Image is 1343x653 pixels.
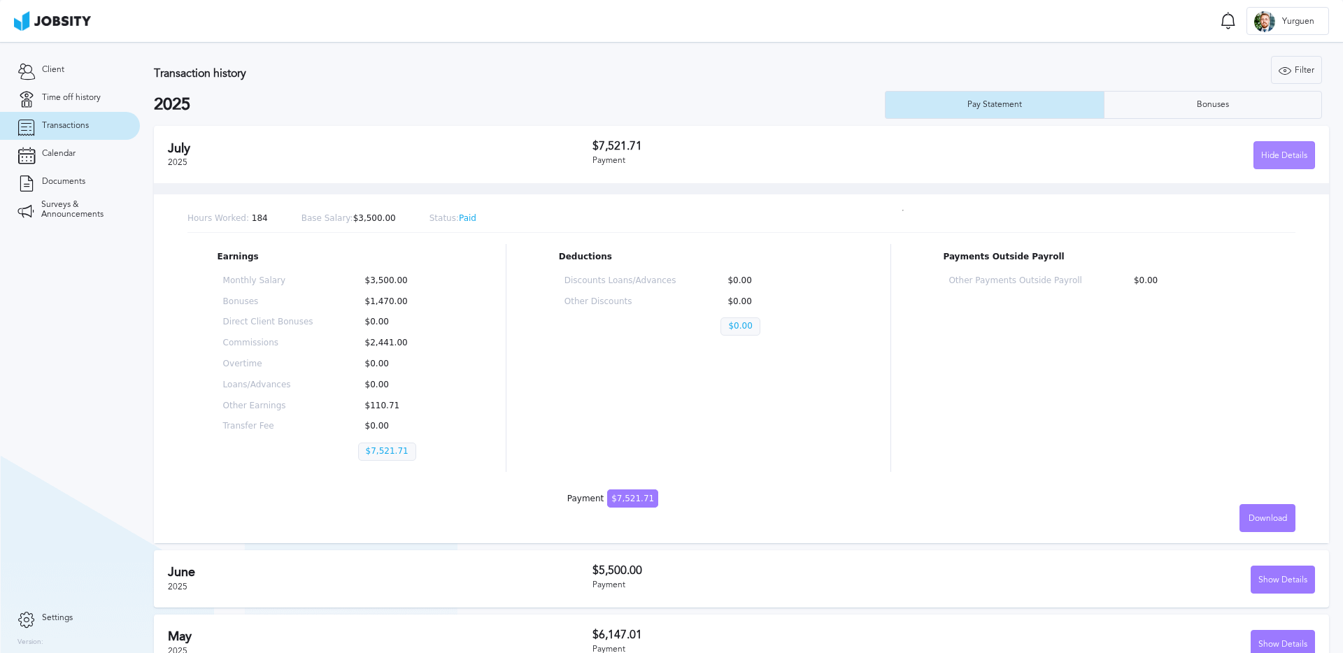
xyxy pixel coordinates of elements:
span: Settings [42,613,73,623]
span: Calendar [42,149,76,159]
label: Version: [17,638,43,647]
div: Payment [592,156,954,166]
p: $0.00 [720,297,832,307]
p: Bonuses [223,297,313,307]
p: Commissions [223,338,313,348]
span: Surveys & Announcements [41,200,122,220]
p: $7,521.71 [358,443,416,461]
span: Transactions [42,121,89,131]
p: $0.00 [358,317,448,327]
button: Download [1239,504,1295,532]
p: Other Earnings [223,401,313,411]
div: Pay Statement [960,100,1029,110]
span: Documents [42,177,85,187]
p: Loans/Advances [223,380,313,390]
p: $3,500.00 [301,214,396,224]
button: Hide Details [1253,141,1315,169]
h2: July [168,141,592,156]
span: 2025 [168,157,187,167]
p: $0.00 [358,422,448,431]
span: Time off history [42,93,101,103]
button: Pay Statement [885,91,1104,119]
span: Client [42,65,64,75]
button: YYurguen [1246,7,1329,35]
span: Base Salary: [301,213,353,223]
p: $1,470.00 [358,297,448,307]
p: Earnings [218,252,454,262]
p: Deductions [559,252,838,262]
span: Status: [429,213,459,223]
h3: $6,147.01 [592,629,954,641]
h3: Transaction history [154,67,793,80]
button: Filter [1271,56,1322,84]
p: Overtime [223,359,313,369]
h2: May [168,629,592,644]
div: Filter [1272,57,1321,85]
p: $0.00 [720,276,832,286]
p: 184 [187,214,268,224]
p: $0.00 [1127,276,1260,286]
p: $0.00 [720,317,760,336]
p: Discounts Loans/Advances [564,276,676,286]
p: $3,500.00 [358,276,448,286]
span: 2025 [168,582,187,591]
span: Yurguen [1275,17,1321,27]
p: Direct Client Bonuses [223,317,313,327]
span: Hours Worked: [187,213,249,223]
p: Other Payments Outside Payroll [948,276,1081,286]
button: Bonuses [1104,91,1323,119]
p: $0.00 [358,380,448,390]
h2: 2025 [154,95,885,115]
p: $0.00 [358,359,448,369]
h3: $5,500.00 [592,564,954,577]
button: Show Details [1251,566,1315,594]
h3: $7,521.71 [592,140,954,152]
div: Show Details [1251,566,1314,594]
p: $110.71 [358,401,448,411]
div: Bonuses [1190,100,1236,110]
span: Download [1249,514,1287,524]
p: $2,441.00 [358,338,448,348]
span: $7,521.71 [607,489,658,508]
p: Other Discounts [564,297,676,307]
p: Transfer Fee [223,422,313,431]
div: Payment [567,494,658,504]
h2: June [168,565,592,580]
p: Paid [429,214,476,224]
div: Y [1254,11,1275,32]
img: ab4bad089aa723f57921c736e9817d99.png [14,11,91,31]
div: Hide Details [1254,142,1314,170]
p: Monthly Salary [223,276,313,286]
div: Payment [592,580,954,590]
p: Payments Outside Payroll [943,252,1265,262]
